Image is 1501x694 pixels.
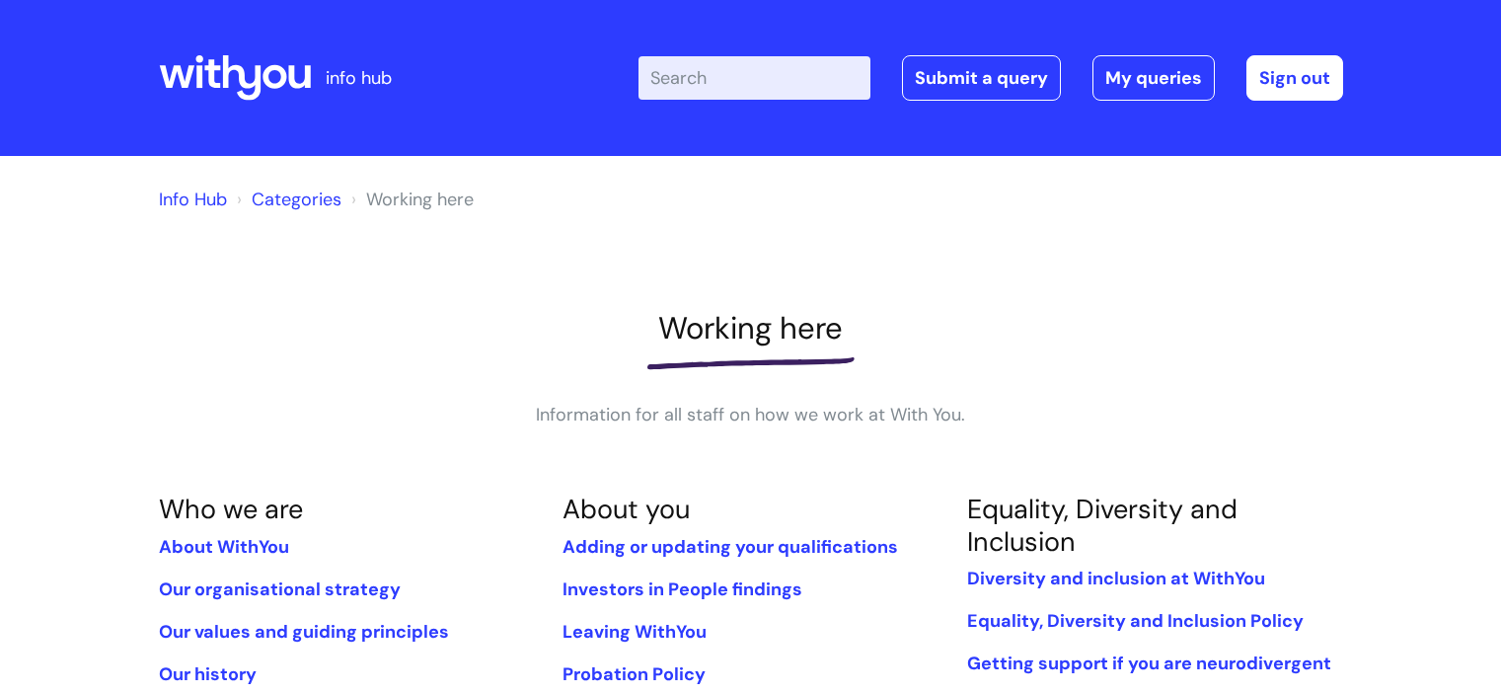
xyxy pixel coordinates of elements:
li: Solution home [232,184,341,215]
a: My queries [1092,55,1215,101]
a: Categories [252,188,341,211]
a: Getting support if you are neurodivergent [967,652,1331,675]
a: Our history [159,662,257,686]
li: Working here [346,184,474,215]
a: Our organisational strategy [159,578,401,601]
a: Equality, Diversity and Inclusion [967,492,1238,558]
a: About you [563,492,690,526]
a: Info Hub [159,188,227,211]
a: Diversity and inclusion at WithYou [967,567,1265,590]
a: Probation Policy [563,662,706,686]
p: info hub [326,62,392,94]
a: Leaving WithYou [563,620,707,644]
a: Sign out [1246,55,1343,101]
div: | - [638,55,1343,101]
a: Our values and guiding principles [159,620,449,644]
p: Information for all staff on how we work at With You. [455,399,1047,430]
input: Search [638,56,870,100]
h1: Working here [159,310,1343,347]
a: Submit a query [902,55,1061,101]
a: Investors in People findings [563,578,802,601]
a: Equality, Diversity and Inclusion Policy [967,609,1304,633]
a: About WithYou [159,535,289,559]
a: Who we are [159,492,303,526]
a: Adding or updating your qualifications [563,535,898,559]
